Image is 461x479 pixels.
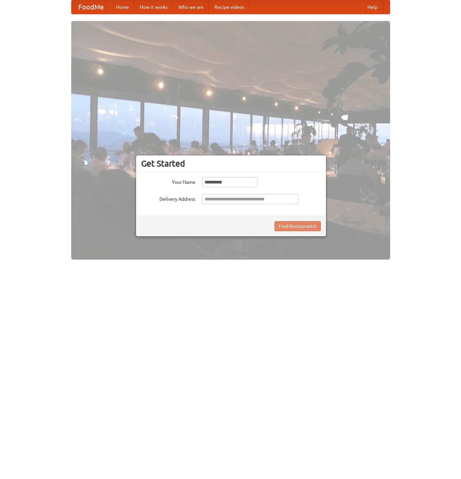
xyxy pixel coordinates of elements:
[111,0,134,14] a: Home
[141,158,321,169] h3: Get Started
[141,194,195,202] label: Delivery Address
[209,0,250,14] a: Recipe videos
[173,0,209,14] a: Who we are
[72,0,111,14] a: FoodMe
[134,0,173,14] a: How it works
[141,177,195,186] label: Your Name
[274,221,321,231] button: Find Restaurants!
[362,0,383,14] a: Help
